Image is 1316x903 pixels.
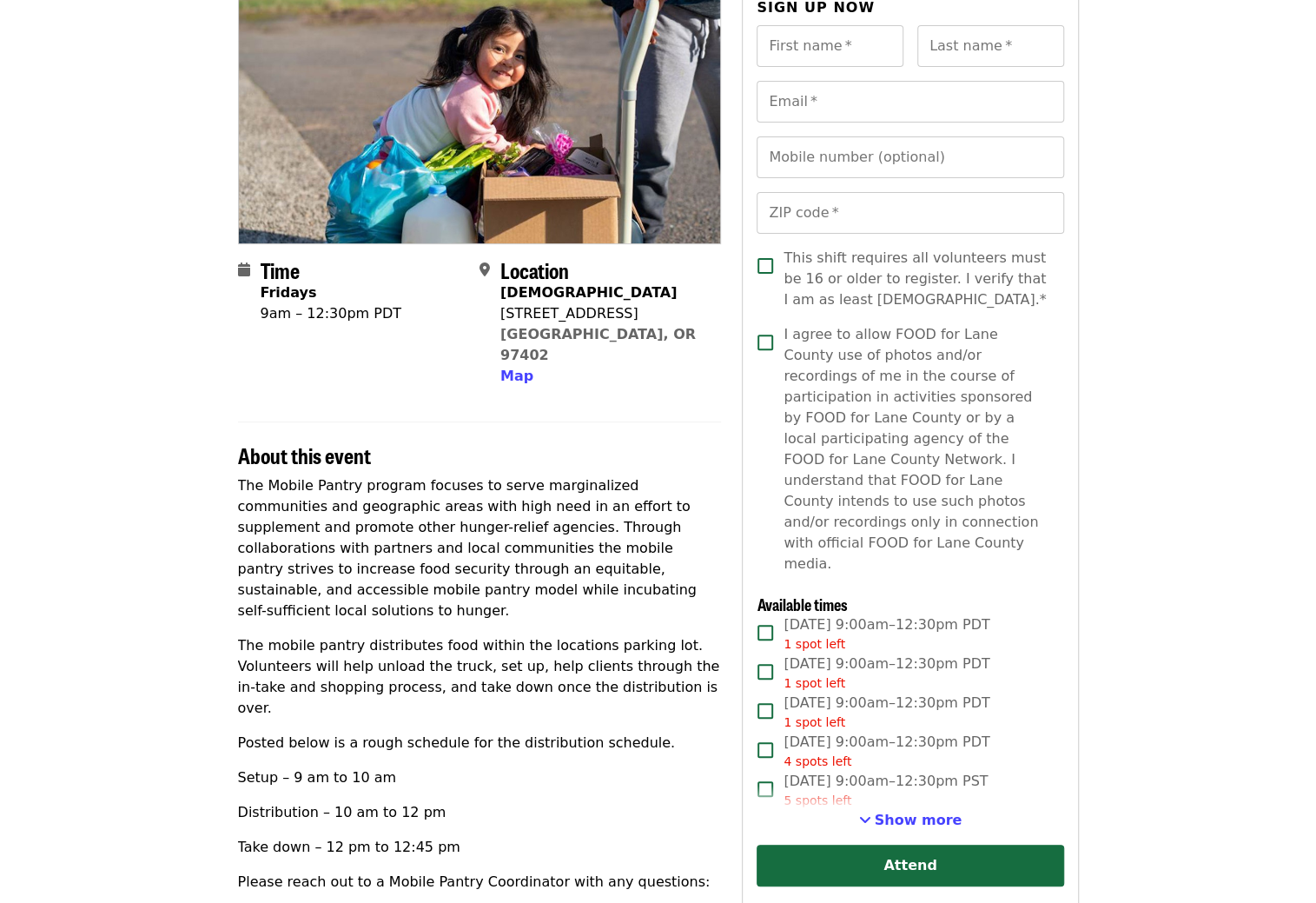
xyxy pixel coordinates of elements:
[784,324,1049,574] span: I agree to allow FOOD for Lane County use of photos and/or recordings of me in the course of part...
[917,25,1064,67] input: Last name
[238,733,722,754] p: Posted below is a rough schedule for the distribution schedule.
[238,440,371,470] span: About this event
[238,837,722,858] p: Take down – 12 pm to 12:45 pm
[784,693,989,732] span: [DATE] 9:00am–12:30pm PDT
[479,262,490,278] i: map-marker-alt icon
[238,262,250,278] i: calendar icon
[784,676,845,690] span: 1 spot left
[238,635,722,719] p: The mobile pantry distributes food within the locations parking lot. Volunteers will help unload ...
[261,284,317,301] strong: Fridays
[784,248,1049,310] span: This shift requires all volunteers must be 16 or older to register. I verify that I am as least [...
[500,368,533,384] span: Map
[238,802,722,823] p: Distribution – 10 am to 12 pm
[500,303,707,324] div: [STREET_ADDRESS]
[500,284,677,301] strong: [DEMOGRAPHIC_DATA]
[757,593,847,615] span: Available times
[500,326,696,363] a: [GEOGRAPHIC_DATA], OR 97402
[784,793,851,807] span: 5 spots left
[784,771,988,810] span: [DATE] 9:00am–12:30pm PST
[261,303,401,324] div: 9am – 12:30pm PDT
[784,614,989,654] span: [DATE] 9:00am–12:30pm PDT
[261,255,300,285] span: Time
[238,767,722,788] p: Setup – 9 am to 10 am
[757,81,1063,123] input: Email
[500,366,533,387] button: Map
[875,812,962,828] span: Show more
[238,872,722,893] p: Please reach out to a Mobile Pantry Coordinator with any questions:
[784,754,851,768] span: 4 spots left
[784,715,845,729] span: 1 spot left
[784,732,989,771] span: [DATE] 9:00am–12:30pm PDT
[757,25,903,67] input: First name
[500,255,569,285] span: Location
[859,810,962,831] button: See more timeslots
[757,192,1063,234] input: ZIP code
[757,845,1063,886] button: Attend
[784,637,845,651] span: 1 spot left
[238,475,722,621] p: The Mobile Pantry program focuses to serve marginalized communities and geographic areas with hig...
[784,654,989,693] span: [DATE] 9:00am–12:30pm PDT
[757,136,1063,178] input: Mobile number (optional)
